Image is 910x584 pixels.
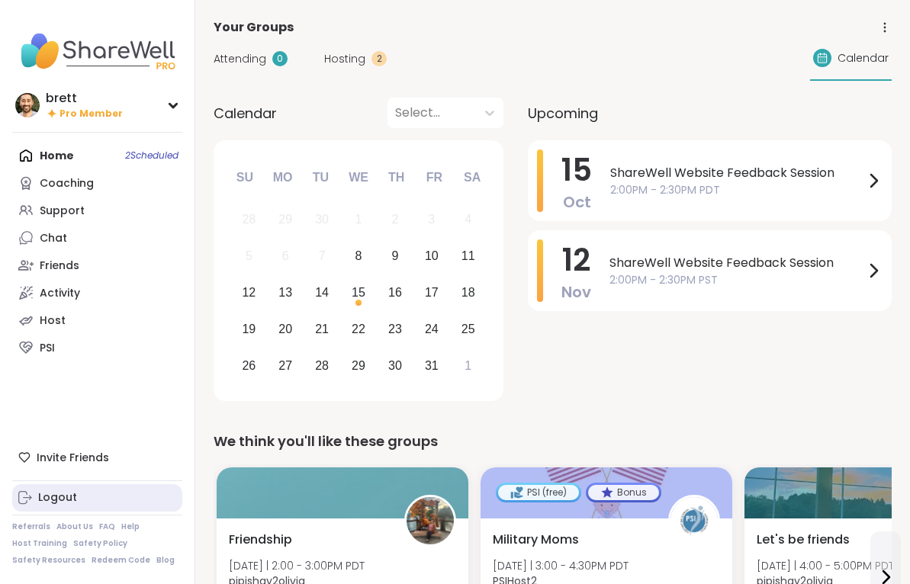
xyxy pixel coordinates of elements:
[306,349,339,382] div: Choose Tuesday, October 28th, 2025
[233,204,265,236] div: Not available Sunday, September 28th, 2025
[242,355,256,376] div: 26
[757,558,894,573] span: [DATE] | 4:00 - 5:00PM PDT
[214,18,294,37] span: Your Groups
[40,286,80,301] div: Activity
[40,231,67,246] div: Chat
[415,277,448,310] div: Choose Friday, October 17th, 2025
[355,245,362,266] div: 8
[493,531,579,549] span: Military Moms
[342,161,375,194] div: We
[40,341,55,356] div: PSI
[461,245,475,266] div: 11
[233,277,265,310] div: Choose Sunday, October 12th, 2025
[425,319,439,339] div: 24
[12,334,182,361] a: PSI
[391,209,398,229] div: 2
[342,349,375,382] div: Choose Wednesday, October 29th, 2025
[391,245,398,266] div: 9
[342,240,375,273] div: Choose Wednesday, October 8th, 2025
[59,107,123,120] span: Pro Member
[242,319,256,339] div: 19
[379,313,412,345] div: Choose Thursday, October 23rd, 2025
[352,319,365,339] div: 22
[282,245,289,266] div: 6
[315,355,329,376] div: 28
[233,240,265,273] div: Not available Sunday, October 5th, 2025
[415,204,448,236] div: Not available Friday, October 3rd, 2025
[242,282,256,303] div: 12
[415,349,448,382] div: Choose Friday, October 31st, 2025
[461,282,475,303] div: 18
[99,521,115,532] a: FAQ
[388,355,402,376] div: 30
[342,204,375,236] div: Not available Wednesday, October 1st, 2025
[269,349,302,382] div: Choose Monday, October 27th, 2025
[214,51,266,67] span: Attending
[388,319,402,339] div: 23
[278,355,292,376] div: 27
[278,209,292,229] div: 29
[452,313,484,345] div: Choose Saturday, October 25th, 2025
[40,176,94,191] div: Coaching
[12,279,182,306] a: Activity
[379,240,412,273] div: Choose Thursday, October 9th, 2025
[461,319,475,339] div: 25
[56,521,93,532] a: About Us
[417,161,451,194] div: Fr
[73,538,127,549] a: Safety Policy
[493,558,629,573] span: [DATE] | 3:00 - 4:30PM PDT
[229,558,365,573] span: [DATE] | 2:00 - 3:00PM PDT
[12,169,182,197] a: Coaching
[15,93,40,117] img: brett
[12,306,182,334] a: Host
[428,209,435,229] div: 3
[452,204,484,236] div: Not available Saturday, October 4th, 2025
[304,161,337,194] div: Tu
[269,277,302,310] div: Choose Monday, October 13th, 2025
[415,240,448,273] div: Choose Friday, October 10th, 2025
[425,355,439,376] div: 31
[306,277,339,310] div: Choose Tuesday, October 14th, 2025
[121,521,140,532] a: Help
[12,224,182,252] a: Chat
[352,282,365,303] div: 15
[269,204,302,236] div: Not available Monday, September 29th, 2025
[38,490,77,505] div: Logout
[528,103,598,124] span: Upcoming
[269,313,302,345] div: Choose Monday, October 20th, 2025
[561,149,592,191] span: 15
[92,555,150,566] a: Redeem Code
[388,282,402,303] div: 16
[352,355,365,376] div: 29
[306,240,339,273] div: Not available Tuesday, October 7th, 2025
[610,182,864,198] span: 2:00PM - 2:30PM PDT
[838,50,889,66] span: Calendar
[12,252,182,279] a: Friends
[315,282,329,303] div: 14
[563,191,591,213] span: Oct
[609,254,864,272] span: ShareWell Website Feedback Session
[757,531,850,549] span: Let's be friends
[12,197,182,224] a: Support
[278,282,292,303] div: 13
[379,204,412,236] div: Not available Thursday, October 2nd, 2025
[12,484,182,512] a: Logout
[588,485,659,500] div: Bonus
[269,240,302,273] div: Not available Monday, October 6th, 2025
[452,349,484,382] div: Choose Saturday, November 1st, 2025
[561,281,591,303] span: Nov
[214,431,892,452] div: We think you'll like these groups
[214,103,277,124] span: Calendar
[12,538,67,549] a: Host Training
[233,313,265,345] div: Choose Sunday, October 19th, 2025
[670,497,718,544] img: PSIHost2
[272,51,288,66] div: 0
[371,51,387,66] div: 2
[415,313,448,345] div: Choose Friday, October 24th, 2025
[233,349,265,382] div: Choose Sunday, October 26th, 2025
[425,245,439,266] div: 10
[342,313,375,345] div: Choose Wednesday, October 22nd, 2025
[12,444,182,471] div: Invite Friends
[12,521,50,532] a: Referrals
[465,209,471,229] div: 4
